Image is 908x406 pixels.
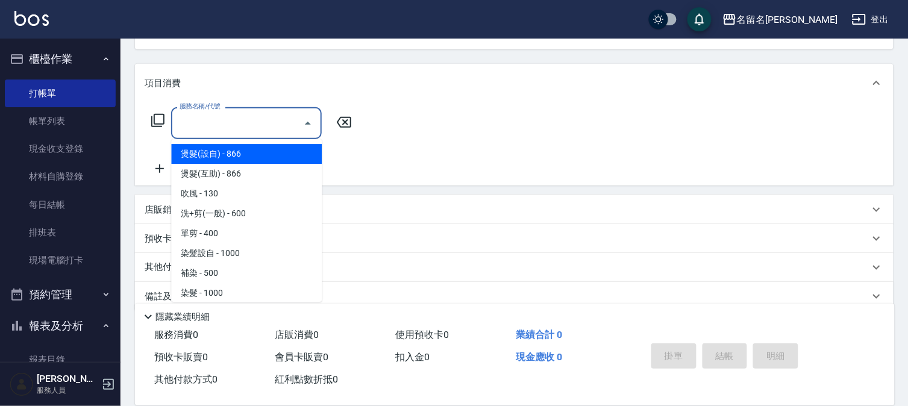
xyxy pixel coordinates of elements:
span: 燙髮(互助) - 866 [171,164,322,184]
button: Close [298,114,318,133]
span: 服務消費 0 [154,329,198,340]
span: 會員卡販賣 0 [275,351,328,363]
span: 紅利點數折抵 0 [275,373,338,385]
div: 名留名[PERSON_NAME] [737,12,838,27]
label: 服務名稱/代號 [180,102,220,111]
button: 預約管理 [5,279,116,310]
span: 預收卡販賣 0 [154,351,208,363]
span: 補染 - 500 [171,263,322,283]
div: 店販銷售 [135,195,894,224]
span: 染髮 - 1000 [171,283,322,303]
a: 現金收支登錄 [5,135,116,163]
span: 吹風 - 130 [171,184,322,204]
button: 報表及分析 [5,310,116,342]
p: 項目消費 [145,77,181,90]
div: 項目消費 [135,64,894,102]
p: 預收卡販賣 [145,233,190,245]
p: 備註及來源 [145,290,190,303]
div: 備註及來源 [135,282,894,311]
button: 櫃檯作業 [5,43,116,75]
button: save [687,7,712,31]
a: 材料自購登錄 [5,163,116,190]
span: 現金應收 0 [516,351,562,363]
span: 業績合計 0 [516,329,562,340]
div: 預收卡販賣 [135,224,894,253]
p: 服務人員 [37,385,98,396]
span: 使用預收卡 0 [395,329,449,340]
span: 燙髮(設自) - 866 [171,144,322,164]
h5: [PERSON_NAME] [37,373,98,385]
a: 報表目錄 [5,346,116,373]
span: 扣入金 0 [395,351,430,363]
p: 其他付款方式 [145,261,205,274]
a: 排班表 [5,219,116,246]
a: 每日結帳 [5,191,116,219]
a: 打帳單 [5,80,116,107]
span: 洗+剪(一般) - 600 [171,204,322,223]
p: 隱藏業績明細 [155,311,210,323]
button: 登出 [847,8,894,31]
p: 店販銷售 [145,204,181,216]
button: 名留名[PERSON_NAME] [718,7,842,32]
span: 單剪 - 400 [171,223,322,243]
img: Logo [14,11,49,26]
span: 染髮設自 - 1000 [171,243,322,263]
span: 店販消費 0 [275,329,319,340]
span: 其他付款方式 0 [154,373,218,385]
img: Person [10,372,34,396]
div: 其他付款方式 [135,253,894,282]
a: 現場電腦打卡 [5,246,116,274]
a: 帳單列表 [5,107,116,135]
